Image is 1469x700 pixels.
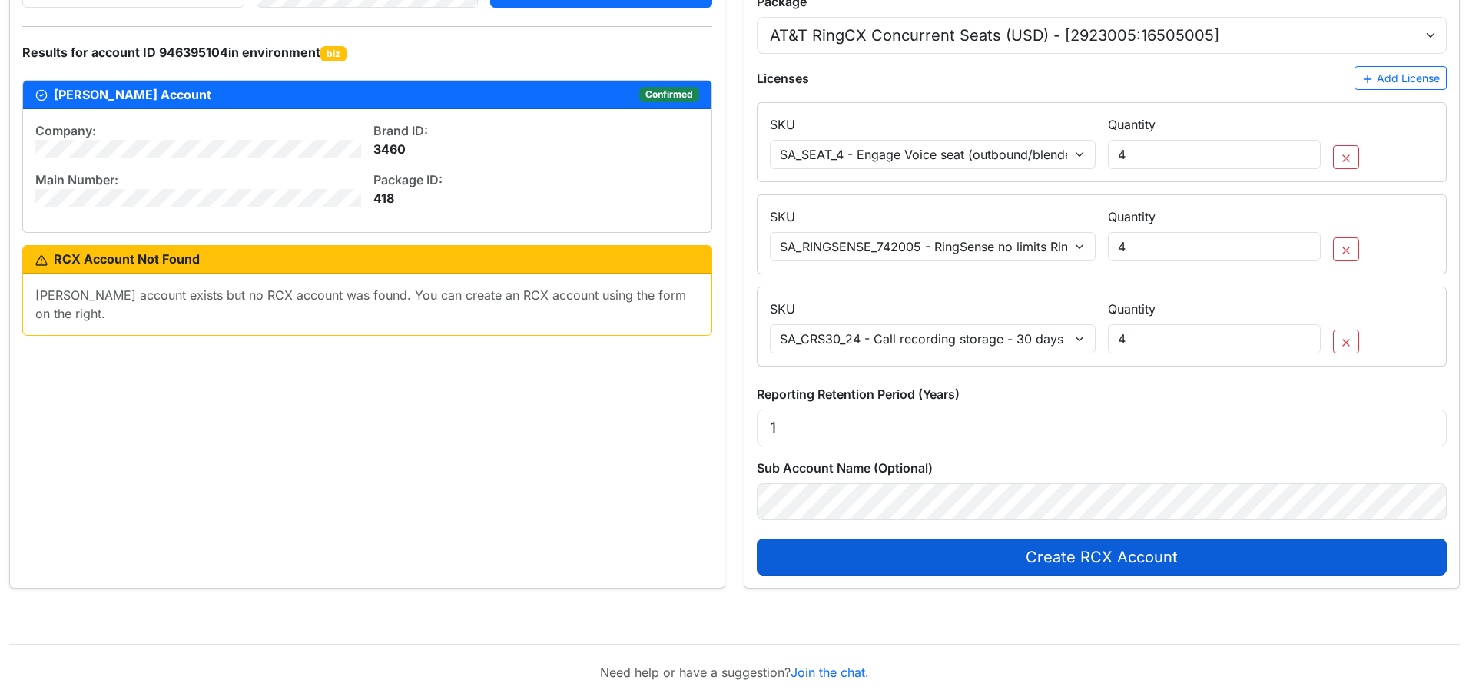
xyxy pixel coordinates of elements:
[639,87,699,102] span: Confirmed
[757,385,960,403] label: Reporting Retention Period (Years)
[373,123,428,138] span: Brand ID:
[35,88,211,102] h6: [PERSON_NAME] Account
[22,45,712,61] h6: Results for account ID 946395104
[1026,548,1178,566] span: Create RCX Account
[791,665,869,680] a: Join the chat.
[35,123,96,138] span: Company:
[320,46,347,61] span: biz
[770,300,795,318] label: SKU
[373,172,443,187] span: Package ID:
[757,69,809,88] label: Licenses
[1108,207,1156,226] label: Quantity
[757,539,1447,576] button: Create RCX Account
[757,459,933,477] label: Sub Account Name (Optional)
[1108,115,1156,134] label: Quantity
[770,207,795,226] label: SKU
[35,172,118,187] span: Main Number:
[770,115,795,134] label: SKU
[373,189,699,207] div: 418
[9,663,1460,682] p: Need help or have a suggestion?
[35,286,699,323] p: [PERSON_NAME] account exists but no RCX account was found. You can create an RCX account using th...
[35,252,699,267] h6: RCX Account Not Found
[1355,66,1447,90] button: Add License
[228,45,347,60] span: in environment
[373,140,699,158] div: 3460
[1108,300,1156,318] label: Quantity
